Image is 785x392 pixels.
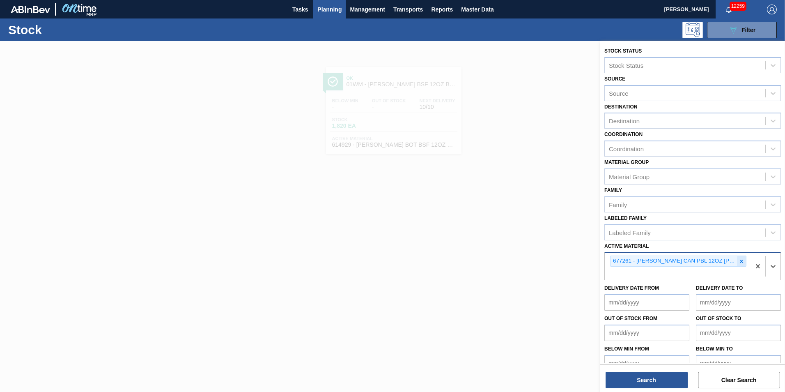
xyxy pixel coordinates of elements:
[696,285,743,291] label: Delivery Date to
[604,187,622,193] label: Family
[317,5,342,14] span: Planning
[604,316,657,321] label: Out of Stock from
[604,325,689,341] input: mm/dd/yyyy
[682,22,703,38] div: Programming: no user selected
[741,27,755,33] span: Filter
[609,201,627,208] div: Family
[461,5,493,14] span: Master Data
[716,4,742,15] button: Notifications
[609,90,629,97] div: Source
[291,5,309,14] span: Tasks
[609,173,650,180] div: Material Group
[431,5,453,14] span: Reports
[611,256,737,266] div: 677261 - [PERSON_NAME] CAN PBL 12OZ [PERSON_NAME] TWNSTK 30/12
[609,229,651,236] div: Labeled Family
[604,285,659,291] label: Delivery Date from
[11,6,50,13] img: TNhmsLtSVTkK8tSr43FrP2fwEKptu5GPRR3wAAAABJRU5ErkJggg==
[604,294,689,311] input: mm/dd/yyyy
[604,215,647,221] label: Labeled Family
[767,5,777,14] img: Logout
[604,159,649,165] label: Material Group
[604,346,649,352] label: Below Min from
[604,355,689,371] input: mm/dd/yyyy
[609,145,644,152] div: Coordination
[8,25,131,35] h1: Stock
[609,118,640,125] div: Destination
[696,355,781,371] input: mm/dd/yyyy
[604,243,649,249] label: Active Material
[696,325,781,341] input: mm/dd/yyyy
[707,22,777,38] button: Filter
[609,62,643,69] div: Stock Status
[696,346,733,352] label: Below Min to
[604,131,643,137] label: Coordination
[604,104,637,110] label: Destination
[604,48,642,54] label: Stock Status
[393,5,423,14] span: Transports
[696,316,741,321] label: Out of Stock to
[604,76,625,82] label: Source
[350,5,385,14] span: Management
[730,2,746,11] span: 12259
[696,294,781,311] input: mm/dd/yyyy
